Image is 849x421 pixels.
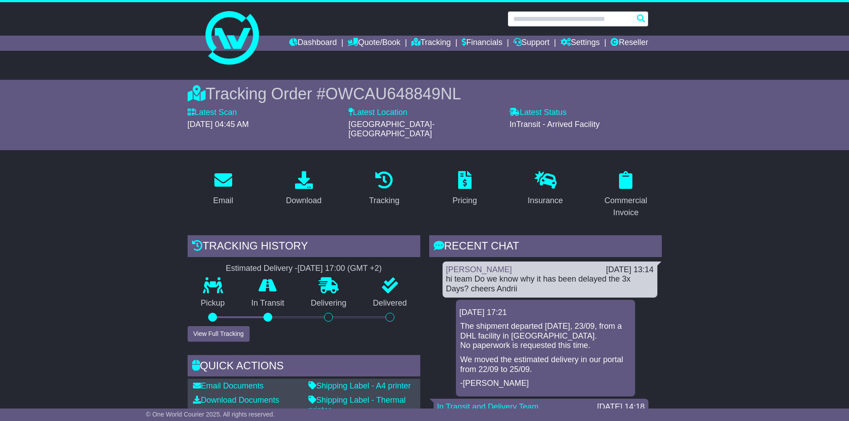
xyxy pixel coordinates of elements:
a: Settings [561,36,600,51]
a: Tracking [363,168,405,210]
div: Pricing [452,195,477,207]
div: hi team Do we know why it has been delayed the 3x Days? cheers Andrii [446,274,654,294]
div: RECENT CHAT [429,235,662,259]
a: Download Documents [193,396,279,405]
div: Download [286,195,321,207]
div: Tracking [369,195,399,207]
span: [DATE] 04:45 AM [188,120,249,129]
div: Estimated Delivery - [188,264,420,274]
p: The shipment departed [DATE], 23/09, from a DHL facility in [GEOGRAPHIC_DATA]. No paperwork is re... [460,322,631,351]
label: Latest Location [349,108,407,118]
span: InTransit - Arrived Facility [509,120,599,129]
span: [GEOGRAPHIC_DATA]-[GEOGRAPHIC_DATA] [349,120,435,139]
p: Pickup [188,298,238,308]
a: Financials [462,36,502,51]
a: Dashboard [289,36,337,51]
label: Latest Status [509,108,566,118]
label: Latest Scan [188,108,237,118]
a: Quote/Book [348,36,400,51]
div: Insurance [528,195,563,207]
a: Commercial Invoice [590,168,662,222]
p: -[PERSON_NAME] [460,379,631,388]
a: Insurance [522,168,569,210]
button: View Full Tracking [188,326,250,342]
a: Reseller [611,36,648,51]
a: In Transit and Delivery Team [437,402,539,411]
a: Pricing [447,168,483,210]
div: [DATE] 13:14 [606,265,654,275]
div: Tracking Order # [188,84,662,103]
a: Download [280,168,327,210]
a: Tracking [411,36,451,51]
span: © One World Courier 2025. All rights reserved. [146,411,275,418]
div: Quick Actions [188,355,420,379]
div: [DATE] 17:00 (GMT +2) [298,264,382,274]
div: [DATE] 14:18 [597,402,645,412]
a: Shipping Label - A4 printer [308,381,411,390]
a: Support [513,36,550,51]
a: [PERSON_NAME] [446,265,512,274]
a: Shipping Label - Thermal printer [308,396,406,414]
p: Delivering [298,298,360,308]
div: Commercial Invoice [596,195,656,219]
p: We moved the estimated delivery in our portal from 22/09 to 25/09. [460,355,631,374]
a: Email [207,168,239,210]
p: Delivered [360,298,420,308]
span: OWCAU648849NL [325,85,461,103]
div: Tracking history [188,235,420,259]
p: In Transit [238,298,298,308]
div: Email [213,195,233,207]
a: Email Documents [193,381,264,390]
div: [DATE] 17:21 [459,308,632,318]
